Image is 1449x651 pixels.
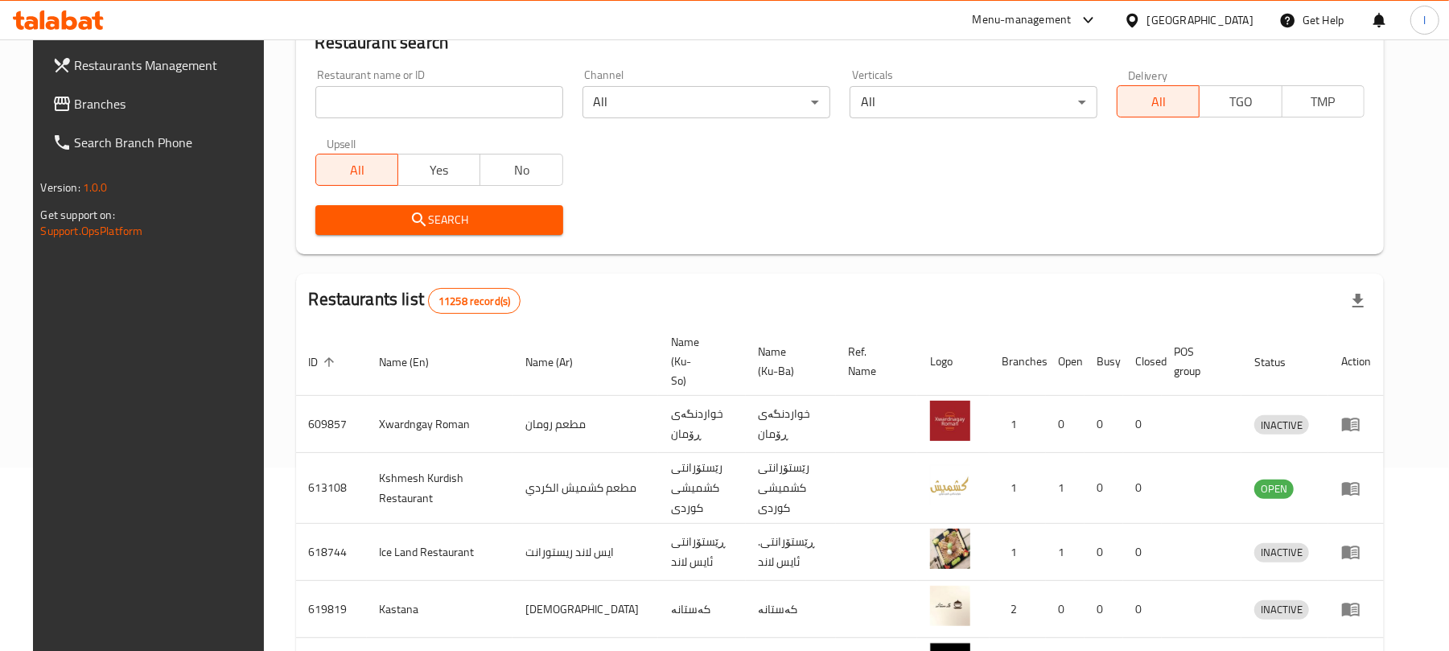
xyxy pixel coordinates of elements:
[296,524,367,581] td: 618744
[1085,396,1123,453] td: 0
[1175,342,1222,381] span: POS group
[1117,85,1200,117] button: All
[327,138,356,149] label: Upsell
[658,581,746,638] td: کەستانە
[296,396,367,453] td: 609857
[1124,90,1193,113] span: All
[39,123,275,162] a: Search Branch Phone
[1341,542,1371,562] div: Menu
[1254,415,1309,435] div: INACTIVE
[309,287,521,314] h2: Restaurants list
[658,453,746,524] td: رێستۆرانتی کشمیشى كوردى
[429,294,520,309] span: 11258 record(s)
[513,396,658,453] td: مطعم رومان
[658,396,746,453] td: خواردنگەی ڕۆمان
[1341,599,1371,619] div: Menu
[1339,282,1377,320] div: Export file
[1254,600,1309,619] span: INACTIVE
[1254,480,1294,498] span: OPEN
[513,453,658,524] td: مطعم كشميش الكردي
[917,328,990,396] th: Logo
[1085,328,1123,396] th: Busy
[582,86,830,118] div: All
[367,396,513,453] td: Xwardngay Roman
[990,328,1046,396] th: Branches
[990,524,1046,581] td: 1
[513,581,658,638] td: [DEMOGRAPHIC_DATA]
[296,581,367,638] td: 619819
[990,396,1046,453] td: 1
[315,31,1365,55] h2: Restaurant search
[1206,90,1275,113] span: TGO
[1199,85,1282,117] button: TGO
[990,453,1046,524] td: 1
[41,220,143,241] a: Support.OpsPlatform
[41,204,115,225] span: Get support on:
[1341,479,1371,498] div: Menu
[1123,328,1162,396] th: Closed
[41,177,80,198] span: Version:
[487,159,556,182] span: No
[39,46,275,84] a: Restaurants Management
[83,177,108,198] span: 1.0.0
[328,210,550,230] span: Search
[990,581,1046,638] td: 2
[1123,524,1162,581] td: 0
[1423,11,1426,29] span: l
[1254,543,1309,562] span: INACTIVE
[1341,414,1371,434] div: Menu
[1254,480,1294,499] div: OPEN
[973,10,1072,30] div: Menu-management
[315,154,398,186] button: All
[405,159,474,182] span: Yes
[1254,352,1307,372] span: Status
[849,342,898,381] span: Ref. Name
[850,86,1097,118] div: All
[746,581,836,638] td: کەستانە
[513,524,658,581] td: ايس لاند ريستورانت
[1046,453,1085,524] td: 1
[1328,328,1384,396] th: Action
[428,288,521,314] div: Total records count
[1085,524,1123,581] td: 0
[380,352,451,372] span: Name (En)
[1046,396,1085,453] td: 0
[1046,328,1085,396] th: Open
[746,524,836,581] td: .ڕێستۆرانتی ئایس لاند
[367,453,513,524] td: Kshmesh Kurdish Restaurant
[930,465,970,505] img: Kshmesh Kurdish Restaurant
[1128,69,1168,80] label: Delivery
[75,94,262,113] span: Branches
[671,332,727,390] span: Name (Ku-So)
[1123,581,1162,638] td: 0
[1254,416,1309,435] span: INACTIVE
[930,529,970,569] img: Ice Land Restaurant
[930,401,970,441] img: Xwardngay Roman
[1289,90,1358,113] span: TMP
[1085,453,1123,524] td: 0
[1282,85,1365,117] button: TMP
[1254,543,1309,562] div: INACTIVE
[315,205,563,235] button: Search
[397,154,480,186] button: Yes
[296,453,367,524] td: 613108
[525,352,594,372] span: Name (Ar)
[309,352,340,372] span: ID
[323,159,392,182] span: All
[759,342,817,381] span: Name (Ku-Ba)
[746,396,836,453] td: خواردنگەی ڕۆمان
[367,581,513,638] td: Kastana
[1046,581,1085,638] td: 0
[1123,396,1162,453] td: 0
[367,524,513,581] td: Ice Land Restaurant
[75,133,262,152] span: Search Branch Phone
[930,586,970,626] img: Kastana
[39,84,275,123] a: Branches
[746,453,836,524] td: رێستۆرانتی کشمیشى كوردى
[1147,11,1253,29] div: [GEOGRAPHIC_DATA]
[658,524,746,581] td: ڕێستۆرانتی ئایس لاند
[1085,581,1123,638] td: 0
[315,86,563,118] input: Search for restaurant name or ID..
[1046,524,1085,581] td: 1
